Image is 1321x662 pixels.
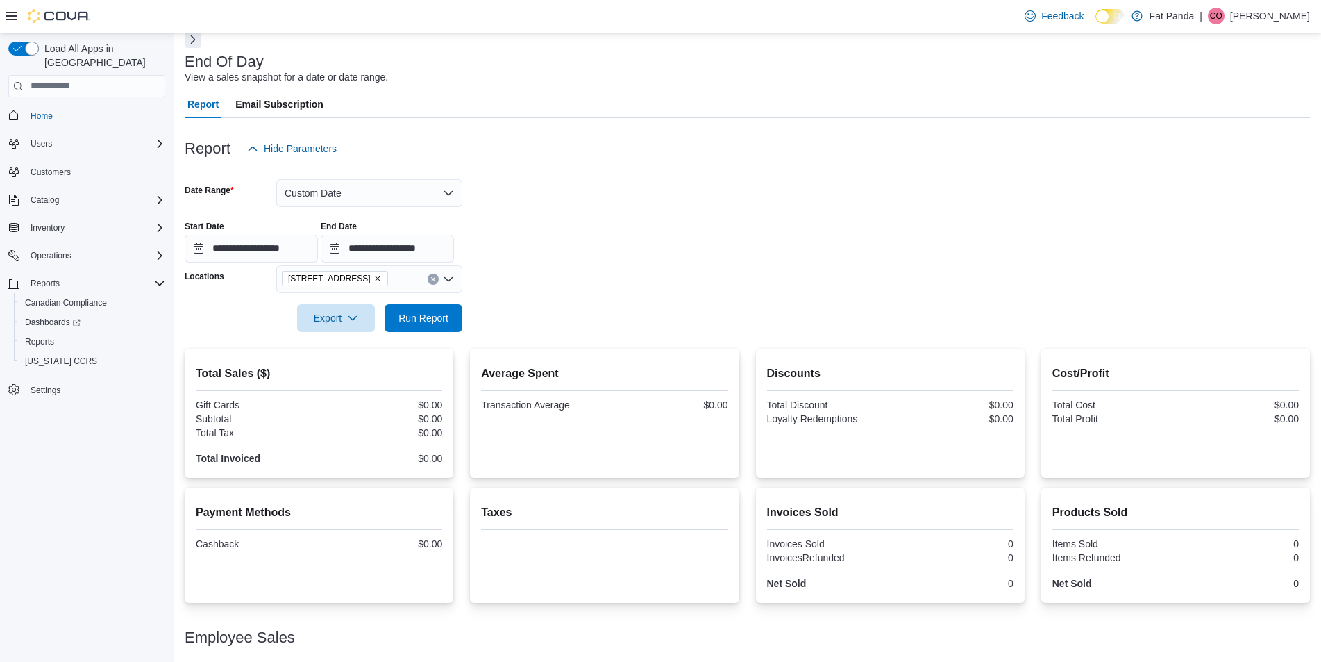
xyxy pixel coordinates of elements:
[25,220,165,236] span: Inventory
[25,297,107,308] span: Canadian Compliance
[443,274,454,285] button: Open list of options
[322,538,443,549] div: $0.00
[14,293,171,313] button: Canadian Compliance
[185,235,318,263] input: Press the down key to open a popover containing a calendar.
[31,167,71,178] span: Customers
[1052,538,1173,549] div: Items Sold
[321,235,454,263] input: Press the down key to open a popover containing a calendar.
[1052,413,1173,424] div: Total Profit
[767,399,888,411] div: Total Discount
[19,333,165,350] span: Reports
[185,53,264,70] h3: End Of Day
[3,218,171,238] button: Inventory
[196,427,317,438] div: Total Tax
[373,274,382,283] button: Remove 1830 Main St - Winnipeg from selection in this group
[19,295,112,311] a: Canadian Compliance
[1150,8,1195,24] p: Fat Panda
[322,399,443,411] div: $0.00
[322,413,443,424] div: $0.00
[893,538,1013,549] div: 0
[185,70,388,85] div: View a sales snapshot for a date or date range.
[19,353,103,370] a: [US_STATE] CCRS
[31,278,60,289] span: Reports
[25,135,58,152] button: Users
[196,413,317,424] div: Subtotal
[3,162,171,182] button: Customers
[25,192,65,208] button: Catalog
[19,333,60,350] a: Reports
[31,110,53,122] span: Home
[196,365,442,382] h2: Total Sales ($)
[14,351,171,371] button: [US_STATE] CCRS
[3,134,171,154] button: Users
[1178,413,1299,424] div: $0.00
[282,271,388,286] span: 1830 Main St - Winnipeg
[1178,578,1299,589] div: 0
[19,314,165,331] span: Dashboards
[25,163,165,181] span: Customers
[39,42,165,69] span: Load All Apps in [GEOGRAPHIC_DATA]
[767,413,888,424] div: Loyalty Redemptions
[25,275,165,292] span: Reports
[1052,504,1299,521] h2: Products Sold
[481,504,727,521] h2: Taxes
[187,90,219,118] span: Report
[893,399,1013,411] div: $0.00
[14,313,171,332] a: Dashboards
[398,311,448,325] span: Run Report
[25,275,65,292] button: Reports
[3,190,171,210] button: Catalog
[1041,9,1084,23] span: Feedback
[3,106,171,126] button: Home
[185,629,295,646] h3: Employee Sales
[767,365,1013,382] h2: Discounts
[322,427,443,438] div: $0.00
[1178,552,1299,563] div: 0
[242,135,342,163] button: Hide Parameters
[767,578,807,589] strong: Net Sold
[1019,2,1089,30] a: Feedback
[25,317,81,328] span: Dashboards
[196,538,317,549] div: Cashback
[25,220,70,236] button: Inventory
[305,304,367,332] span: Export
[19,295,165,311] span: Canadian Compliance
[25,336,54,347] span: Reports
[481,365,727,382] h2: Average Spent
[264,142,337,156] span: Hide Parameters
[321,221,357,232] label: End Date
[28,9,90,23] img: Cova
[428,274,439,285] button: Clear input
[767,552,888,563] div: InvoicesRefunded
[25,135,165,152] span: Users
[1178,399,1299,411] div: $0.00
[19,353,165,370] span: Washington CCRS
[25,381,165,398] span: Settings
[31,250,71,261] span: Operations
[31,195,59,206] span: Catalog
[1052,578,1092,589] strong: Net Sold
[1200,8,1202,24] p: |
[25,356,97,367] span: [US_STATE] CCRS
[25,192,165,208] span: Catalog
[235,90,323,118] span: Email Subscription
[288,272,371,286] span: [STREET_ADDRESS]
[1210,8,1222,24] span: CO
[1052,365,1299,382] h2: Cost/Profit
[185,140,230,157] h3: Report
[1178,538,1299,549] div: 0
[276,179,462,207] button: Custom Date
[19,314,86,331] a: Dashboards
[185,221,224,232] label: Start Date
[607,399,728,411] div: $0.00
[14,332,171,351] button: Reports
[25,247,77,264] button: Operations
[3,379,171,399] button: Settings
[1095,9,1125,24] input: Dark Mode
[3,246,171,265] button: Operations
[31,385,60,396] span: Settings
[1052,552,1173,563] div: Items Refunded
[893,413,1013,424] div: $0.00
[185,31,201,48] button: Next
